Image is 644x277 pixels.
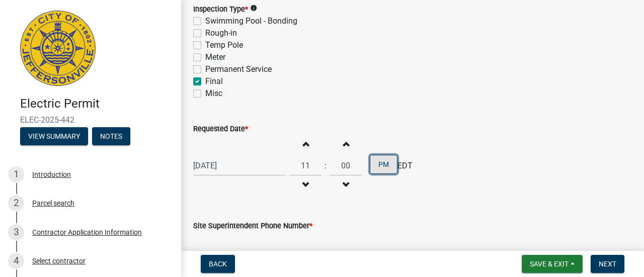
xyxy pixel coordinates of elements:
[32,171,71,178] div: Introduction
[209,260,227,268] span: Back
[205,63,272,75] label: Permanent Service
[205,87,222,100] label: Misc
[599,260,616,268] span: Next
[522,255,583,273] button: Save & Exit
[205,39,243,51] label: Temp Pole
[20,11,96,86] img: City of Jeffersonville, Indiana
[8,224,24,240] div: 3
[32,257,86,264] div: Select contractor
[250,5,257,12] i: info
[8,253,24,269] div: 4
[397,160,413,172] span: EDT
[8,166,24,182] div: 1
[193,155,285,176] input: mm/dd/yyyy
[321,160,330,172] div: :
[193,6,248,13] label: Inspection Type
[370,155,397,174] button: PM
[330,155,362,176] input: Minutes
[205,75,223,87] label: Final
[205,27,237,39] label: Rough-in
[205,51,225,63] label: Meter
[201,255,235,273] button: Back
[20,133,88,141] wm-modal-confirm: Summary
[591,255,624,273] button: Next
[20,115,161,125] span: ELEC-2025-442
[92,133,130,141] wm-modal-confirm: Notes
[20,97,173,111] h4: Electric Permit
[205,15,297,27] label: Swimming Pool - Bonding
[289,155,321,176] input: Hours
[530,260,569,268] span: Save & Exit
[32,229,142,236] div: Contractor Application Information
[92,127,130,145] button: Notes
[193,126,248,133] label: Requested Date
[20,127,88,145] button: View Summary
[32,200,74,207] div: Parcel search
[193,223,312,230] label: Site Superintendent Phone Number
[8,195,24,211] div: 2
